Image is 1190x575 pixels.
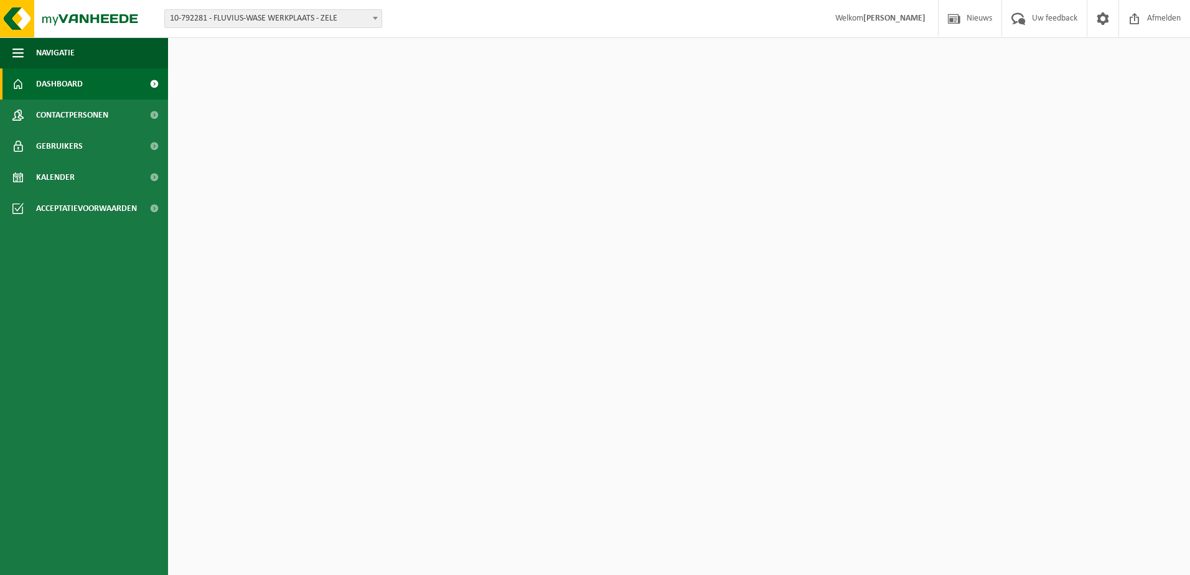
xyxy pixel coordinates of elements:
[36,131,83,162] span: Gebruikers
[36,162,75,193] span: Kalender
[164,9,382,28] span: 10-792281 - FLUVIUS-WASE WERKPLAATS - ZELE
[36,100,108,131] span: Contactpersonen
[165,10,382,27] span: 10-792281 - FLUVIUS-WASE WERKPLAATS - ZELE
[36,37,75,68] span: Navigatie
[863,14,925,23] strong: [PERSON_NAME]
[36,193,137,224] span: Acceptatievoorwaarden
[36,68,83,100] span: Dashboard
